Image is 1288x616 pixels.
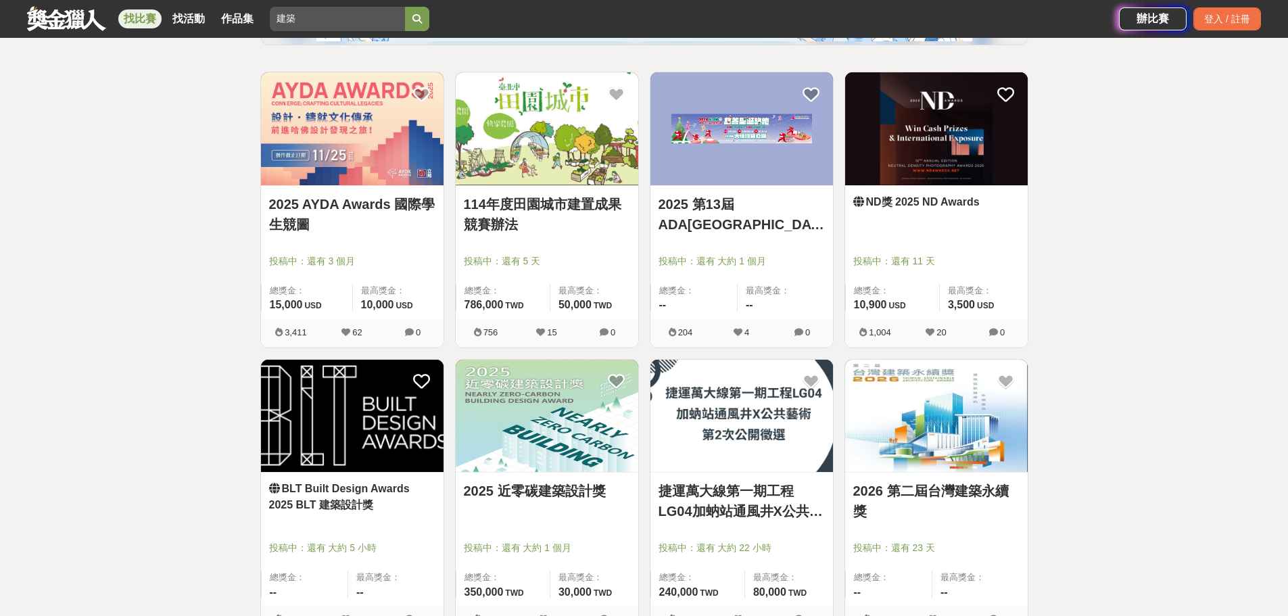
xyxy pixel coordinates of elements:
[464,284,542,298] span: 總獎金：
[464,586,504,598] span: 350,000
[416,327,421,337] span: 0
[659,571,736,584] span: 總獎金：
[356,571,435,584] span: 最高獎金：
[948,284,1020,298] span: 最高獎金：
[361,284,435,298] span: 最高獎金：
[270,586,277,598] span: --
[948,299,975,310] span: 3,500
[167,9,210,28] a: 找活動
[746,284,825,298] span: 最高獎金：
[659,194,825,235] a: 2025 第13屆ADA[GEOGRAPHIC_DATA]建築世代會慈善聖誕路跑
[700,588,718,598] span: TWD
[650,72,833,186] a: Cover Image
[505,301,523,310] span: TWD
[854,299,887,310] span: 10,900
[558,299,592,310] span: 50,000
[261,72,444,185] img: Cover Image
[456,72,638,186] a: Cover Image
[940,586,948,598] span: --
[464,299,504,310] span: 786,000
[361,299,394,310] span: 10,000
[270,7,405,31] input: 2025「洗手新日常：全民 ALL IN」洗手歌全台徵選
[285,327,307,337] span: 3,411
[505,588,523,598] span: TWD
[853,194,1020,210] a: ND獎 2025 ND Awards
[594,301,612,310] span: TWD
[464,481,630,501] a: 2025 近零碳建築設計獎
[594,588,612,598] span: TWD
[483,327,498,337] span: 756
[464,194,630,235] a: 114年度田園城市建置成果競賽辦法
[216,9,259,28] a: 作品集
[650,360,833,473] a: Cover Image
[788,588,807,598] span: TWD
[678,327,693,337] span: 204
[611,327,615,337] span: 0
[845,360,1028,473] img: Cover Image
[853,254,1020,268] span: 投稿中：還有 11 天
[659,481,825,521] a: 捷運萬大線第一期工程LG04加蚋站通風井X公共藝術第2次公開徵選
[464,541,630,555] span: 投稿中：還有 大約 1 個月
[753,571,825,584] span: 最高獎金：
[854,284,931,298] span: 總獎金：
[659,586,698,598] span: 240,000
[659,254,825,268] span: 投稿中：還有 大約 1 個月
[854,571,924,584] span: 總獎金：
[456,360,638,473] a: Cover Image
[464,571,542,584] span: 總獎金：
[744,327,749,337] span: 4
[845,360,1028,473] a: Cover Image
[650,72,833,185] img: Cover Image
[464,254,630,268] span: 投稿中：還有 5 天
[270,284,344,298] span: 總獎金：
[304,301,321,310] span: USD
[845,72,1028,186] a: Cover Image
[456,360,638,473] img: Cover Image
[940,571,1020,584] span: 最高獎金：
[746,299,753,310] span: --
[845,72,1028,185] img: Cover Image
[650,360,833,473] img: Cover Image
[356,586,364,598] span: --
[547,327,556,337] span: 15
[261,360,444,473] a: Cover Image
[888,301,905,310] span: USD
[261,72,444,186] a: Cover Image
[853,481,1020,521] a: 2026 第二屆台灣建築永續獎
[977,301,994,310] span: USD
[456,72,638,185] img: Cover Image
[270,299,303,310] span: 15,000
[558,284,630,298] span: 最高獎金：
[659,541,825,555] span: 投稿中：還有 大約 22 小時
[396,301,412,310] span: USD
[936,327,946,337] span: 20
[269,254,435,268] span: 投稿中：還有 3 個月
[659,299,667,310] span: --
[854,586,861,598] span: --
[270,571,340,584] span: 總獎金：
[1000,327,1005,337] span: 0
[352,327,362,337] span: 62
[1193,7,1261,30] div: 登入 / 註冊
[869,327,891,337] span: 1,004
[753,586,786,598] span: 80,000
[269,481,435,513] a: BLT Built Design Awards 2025 BLT 建築設計獎
[118,9,162,28] a: 找比賽
[558,571,630,584] span: 最高獎金：
[558,586,592,598] span: 30,000
[269,194,435,235] a: 2025 AYDA Awards 國際學生競圖
[1119,7,1187,30] a: 辦比賽
[261,360,444,473] img: Cover Image
[269,541,435,555] span: 投稿中：還有 大約 5 小時
[853,541,1020,555] span: 投稿中：還有 23 天
[659,284,730,298] span: 總獎金：
[805,327,810,337] span: 0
